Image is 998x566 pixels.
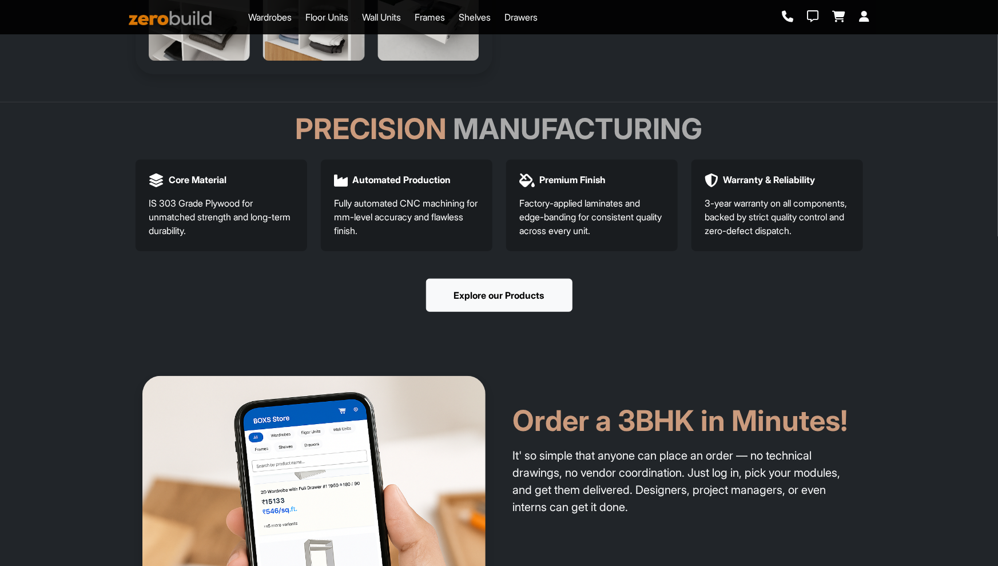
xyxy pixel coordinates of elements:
[426,279,572,312] button: Explore our Products
[149,196,293,238] p: IS 303 Grade Plywood for unmatched strength and long-term durability.
[705,196,849,238] p: 3-year warranty on all components, backed by strict quality control and zero-defect dispatch.
[513,376,856,438] h2: Order a 3BHK in Minutes!
[459,10,491,24] a: Shelves
[335,196,479,238] p: Fully automated CNC machining for mm-level accuracy and flawless finish.
[248,10,292,24] a: Wardrobes
[362,10,401,24] a: Wall Units
[305,10,348,24] a: Floor Units
[296,112,447,146] span: Precision
[504,10,538,24] a: Drawers
[723,175,816,185] h5: Warranty & Reliability
[540,175,606,185] h5: Premium Finish
[454,112,703,146] span: Manufacturing
[520,196,664,238] p: Factory-applied laminates and edge-banding for consistent quality across every unit.
[129,11,212,25] img: ZeroBuild logo
[426,279,572,339] a: Explore our Products
[860,11,870,23] a: Login
[513,447,856,516] p: It' so simple that anyone can place an order — no technical drawings, no vendor coordination. Jus...
[353,175,451,185] h5: Automated Production
[415,10,445,24] a: Frames
[169,175,227,185] h5: Core Material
